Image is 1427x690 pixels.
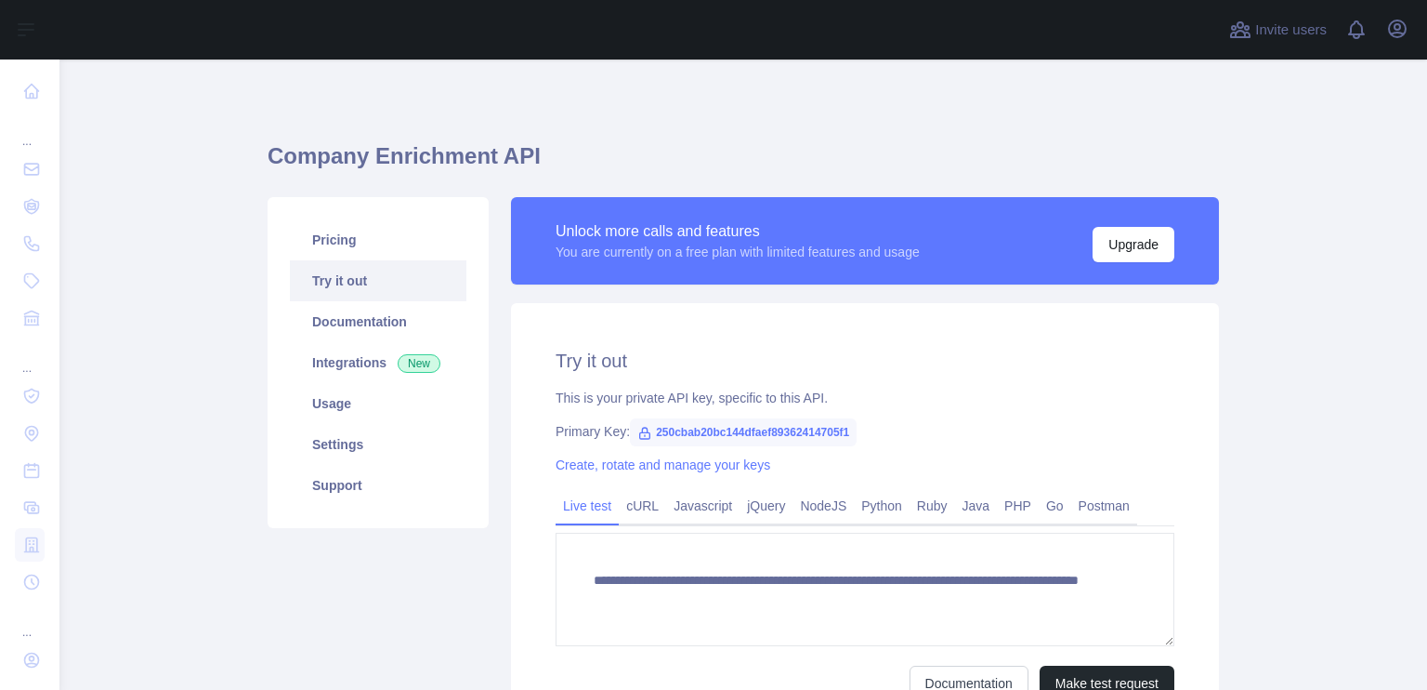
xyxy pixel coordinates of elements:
a: Postman [1071,491,1137,521]
a: Go [1039,491,1071,521]
a: Java [955,491,998,521]
div: Primary Key: [556,422,1174,441]
a: Try it out [290,260,466,301]
span: Invite users [1255,20,1327,41]
a: Pricing [290,219,466,260]
div: ... [15,338,45,376]
h2: Try it out [556,348,1174,374]
a: Integrations New [290,342,466,383]
button: Invite users [1225,15,1330,45]
a: cURL [619,491,666,521]
span: New [398,354,440,373]
a: Support [290,465,466,506]
div: ... [15,112,45,149]
a: jQuery [740,491,792,521]
a: Javascript [666,491,740,521]
a: Documentation [290,301,466,342]
a: Ruby [910,491,955,521]
a: PHP [997,491,1039,521]
a: Live test [556,491,619,521]
h1: Company Enrichment API [268,141,1219,186]
a: Create, rotate and manage your keys [556,458,770,472]
span: 250cbab20bc144dfaef89362414705f1 [630,418,857,446]
a: Python [854,491,910,521]
div: ... [15,603,45,640]
a: Settings [290,424,466,465]
a: Usage [290,383,466,424]
div: You are currently on a free plan with limited features and usage [556,243,920,261]
div: This is your private API key, specific to this API. [556,389,1174,407]
button: Upgrade [1093,227,1174,262]
a: NodeJS [792,491,854,521]
div: Unlock more calls and features [556,220,920,243]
